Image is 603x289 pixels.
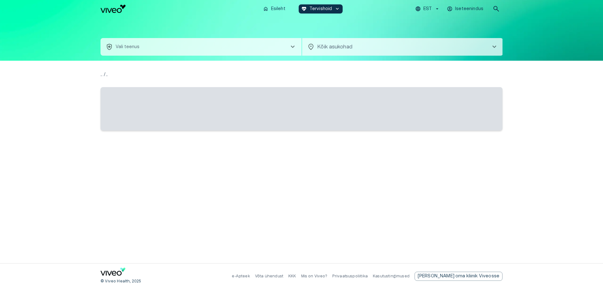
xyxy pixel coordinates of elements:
span: health_and_safety [106,43,113,51]
a: Privaatsuspoliitika [332,274,368,278]
p: EST [423,6,432,12]
span: chevron_right [491,43,498,51]
p: Kõik asukohad [317,43,481,51]
p: Mis on Viveo? [301,274,327,279]
span: chevron_right [289,43,296,51]
a: Send email to partnership request to viveo [415,272,503,281]
a: KKK [288,274,296,278]
p: © Viveo Health, 2025 [100,279,141,284]
a: Navigate to homepage [100,5,258,13]
span: keyboard_arrow_down [334,6,340,12]
button: ecg_heartTervishoidkeyboard_arrow_down [299,4,343,14]
p: Võta ühendust [255,274,283,279]
span: search [492,5,500,13]
img: Viveo logo [100,5,126,13]
span: location_on [307,43,315,51]
p: [PERSON_NAME] oma kliinik Viveosse [418,273,499,280]
button: homeEsileht [260,4,289,14]
button: health_and_safetyVali teenuschevron_right [100,38,301,56]
button: open search modal [490,3,503,15]
p: Tervishoid [309,6,332,12]
p: Vali teenus [116,44,140,50]
a: Kasutustingimused [373,274,410,278]
button: Iseteenindus [446,4,485,14]
div: [PERSON_NAME] oma kliinik Viveosse [415,272,503,281]
span: home [263,6,269,12]
span: ‌ [100,87,503,131]
p: Esileht [271,6,285,12]
a: e-Apteek [232,274,250,278]
a: Navigate to home page [100,268,126,278]
button: EST [414,4,441,14]
span: ecg_heart [301,6,307,12]
p: .. / .. [100,71,503,78]
p: Iseteenindus [455,6,483,12]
